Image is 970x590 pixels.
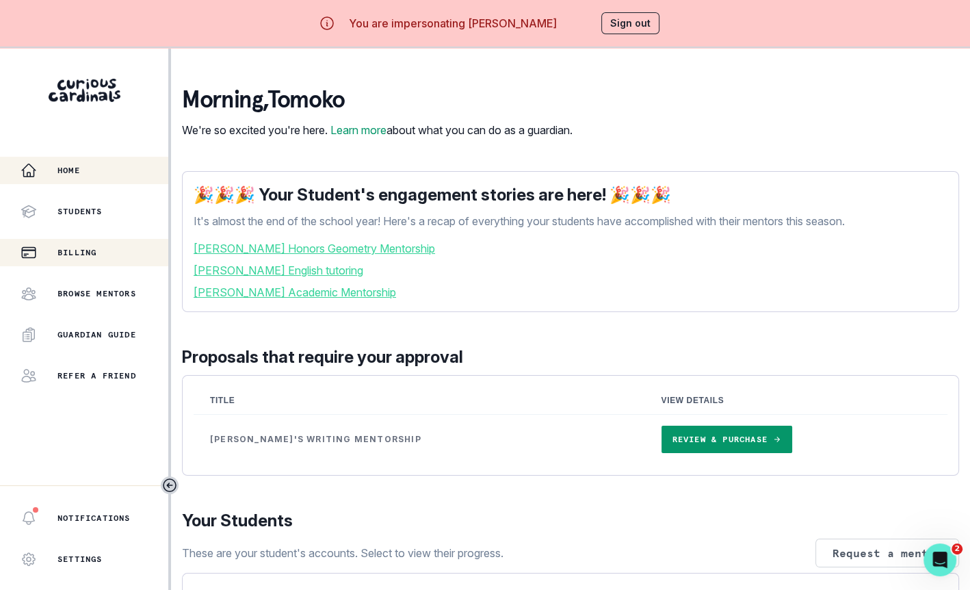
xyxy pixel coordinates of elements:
[194,262,947,279] a: [PERSON_NAME] English tutoring
[194,213,947,229] p: It's almost the end of the school year! Here's a recap of everything your students have accomplis...
[57,554,103,565] p: Settings
[661,426,792,453] a: Review & Purchase
[952,543,962,554] span: 2
[57,288,136,299] p: Browse Mentors
[57,329,136,340] p: Guardian Guide
[57,206,103,217] p: Students
[194,387,645,415] th: Title
[194,183,947,207] p: 🎉🎉🎉 Your Student's engagement stories are here! 🎉🎉🎉
[57,513,131,524] p: Notifications
[182,345,959,370] p: Proposals that require your approval
[57,247,96,258] p: Billing
[194,415,645,465] td: [PERSON_NAME]'s Writing Mentorship
[815,539,959,567] button: Request a mentor
[330,123,386,137] a: Learn more
[57,165,80,176] p: Home
[182,545,503,561] p: These are your student's accounts. Select to view their progress.
[57,370,136,381] p: Refer a friend
[49,79,120,102] img: Curious Cardinals Logo
[182,86,573,114] p: morning , Tomoko
[161,476,179,494] button: Toggle sidebar
[182,122,573,138] p: We're so excited you're here. about what you can do as a guardian.
[601,12,659,34] button: Sign out
[645,387,948,415] th: View Details
[923,543,956,576] iframe: Intercom live chat
[194,240,947,257] a: [PERSON_NAME] Honors Geometry Mentorship
[194,284,947,300] a: [PERSON_NAME] Academic Mentorship
[349,15,557,31] p: You are impersonating [PERSON_NAME]
[182,509,959,533] p: Your Students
